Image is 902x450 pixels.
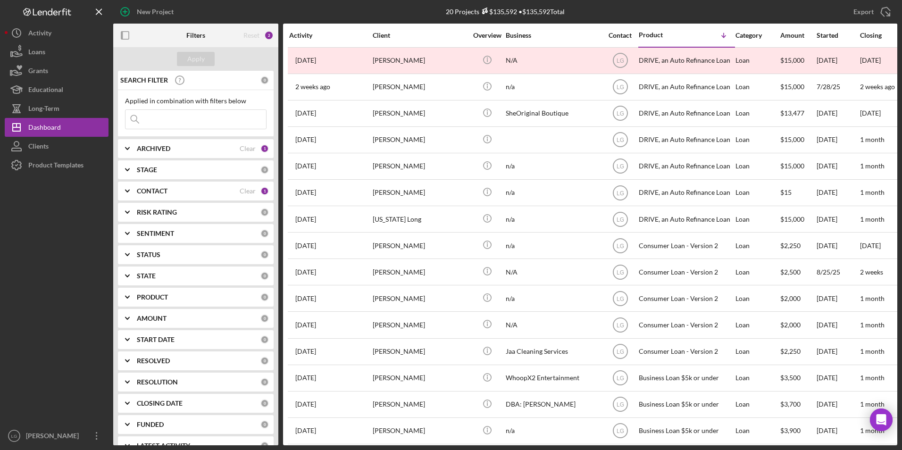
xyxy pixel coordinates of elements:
[5,99,109,118] button: Long-Term
[639,101,733,126] div: DRIVE, an Auto Refinance Loan
[506,32,600,39] div: Business
[137,442,190,450] b: LATEST ACTIVITY
[780,347,801,355] span: $2,250
[373,75,467,100] div: [PERSON_NAME]
[735,127,779,152] div: Loan
[639,339,733,364] div: Consumer Loan - Version 2
[616,349,624,355] text: LG
[373,180,467,205] div: [PERSON_NAME]
[860,215,885,223] time: 1 month
[780,268,801,276] span: $2,500
[260,76,269,84] div: 0
[780,215,804,223] span: $15,000
[860,135,885,143] time: 1 month
[735,366,779,391] div: Loan
[260,229,269,238] div: 0
[817,286,859,311] div: [DATE]
[373,418,467,443] div: [PERSON_NAME]
[780,48,816,73] div: $15,000
[260,144,269,153] div: 1
[289,32,372,39] div: Activity
[506,101,600,126] div: SheOriginal Boutique
[639,207,733,232] div: DRIVE, an Auto Refinance Loan
[860,83,895,91] time: 2 weeks ago
[616,322,624,329] text: LG
[616,190,624,196] text: LG
[506,286,600,311] div: n/a
[735,48,779,73] div: Loan
[639,31,686,39] div: Product
[5,118,109,137] a: Dashboard
[373,127,467,152] div: [PERSON_NAME]
[817,392,859,417] div: [DATE]
[260,187,269,195] div: 1
[860,109,881,117] time: [DATE]
[506,154,600,179] div: n/a
[817,180,859,205] div: [DATE]
[137,251,160,258] b: STATUS
[735,75,779,100] div: Loan
[780,32,816,39] div: Amount
[506,312,600,337] div: N/A
[240,187,256,195] div: Clear
[260,378,269,386] div: 0
[639,233,733,258] div: Consumer Loan - Version 2
[137,315,167,322] b: AMOUNT
[137,187,167,195] b: CONTACT
[28,80,63,101] div: Educational
[735,233,779,258] div: Loan
[5,42,109,61] button: Loans
[5,24,109,42] button: Activity
[506,207,600,232] div: n/a
[616,110,624,117] text: LG
[860,426,885,434] time: 1 month
[137,272,156,280] b: STATE
[616,163,624,170] text: LG
[860,268,883,276] time: 2 weeks
[616,269,624,275] text: LG
[295,162,316,170] time: 2025-09-17 19:05
[5,156,109,175] a: Product Templates
[735,418,779,443] div: Loan
[506,48,600,73] div: N/A
[817,418,859,443] div: [DATE]
[735,101,779,126] div: Loan
[780,374,801,382] span: $3,500
[735,392,779,417] div: Loan
[780,426,801,434] span: $3,900
[137,230,174,237] b: SENTIMENT
[446,8,565,16] div: 20 Projects • $135,592 Total
[240,145,256,152] div: Clear
[860,294,885,302] time: 1 month
[373,32,467,39] div: Client
[295,321,316,329] time: 2025-09-15 18:59
[137,400,183,407] b: CLOSING DATE
[780,188,792,196] span: $15
[260,208,269,217] div: 0
[506,339,600,364] div: Jaa Cleaning Services
[780,135,804,143] span: $15,000
[506,418,600,443] div: n/a
[860,347,885,355] time: 1 month
[506,366,600,391] div: WhoopX2 Entertainment
[780,321,801,329] span: $2,000
[186,32,205,39] b: Filters
[137,421,164,428] b: FUNDED
[860,242,881,250] time: [DATE]
[844,2,897,21] button: Export
[373,207,467,232] div: [US_STATE] Long
[373,233,467,258] div: [PERSON_NAME]
[5,137,109,156] button: Clients
[616,375,624,382] text: LG
[616,242,624,249] text: LG
[602,32,638,39] div: Contact
[373,48,467,73] div: [PERSON_NAME]
[735,180,779,205] div: Loan
[639,366,733,391] div: Business Loan $5k or under
[780,242,801,250] span: $2,250
[137,293,168,301] b: PRODUCT
[295,57,316,64] time: 2024-10-30 19:39
[780,400,801,408] span: $3,700
[506,259,600,284] div: N/A
[243,32,259,39] div: Reset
